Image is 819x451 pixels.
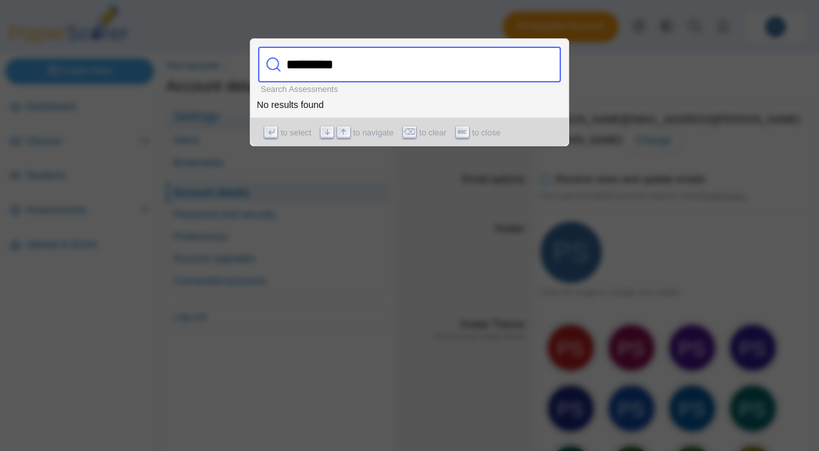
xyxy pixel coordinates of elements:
span: to navigate [353,126,394,140]
span: ⌫ [403,126,416,138]
span: to close [472,126,501,140]
span: to select [280,126,311,140]
div: No results found [257,98,563,111]
svg: Escape key [457,127,467,137]
li: Search Assessments [261,84,338,95]
svg: Arrow down [323,127,332,137]
svg: Enter key [266,127,276,137]
svg: Arrow up [339,127,348,137]
span: to clear [419,126,446,140]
